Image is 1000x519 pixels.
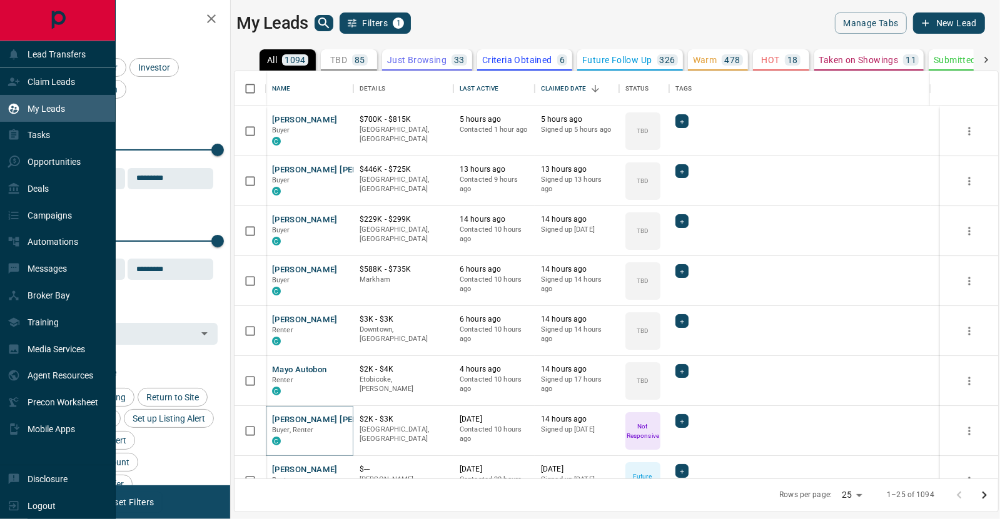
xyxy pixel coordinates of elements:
p: $3K - $3K [360,314,447,325]
span: Buyer [272,126,290,134]
button: Filters1 [340,12,412,34]
div: Details [353,71,453,106]
div: + [675,214,689,228]
p: $2K - $4K [360,364,447,375]
div: Last Active [460,71,498,106]
div: condos.ca [272,337,281,345]
p: Contacted 10 hours ago [460,425,528,444]
p: 14 hours ago [541,414,613,425]
button: New Lead [913,12,985,34]
p: $2K - $3K [360,414,447,425]
p: 33 [454,56,465,64]
button: [PERSON_NAME] [272,114,338,126]
div: condos.ca [272,187,281,195]
p: Contacted 1 hour ago [460,125,528,135]
div: Claimed Date [535,71,619,106]
p: 1–25 of 1094 [887,490,934,500]
p: 18 [787,56,798,64]
p: 14 hours ago [541,264,613,275]
div: condos.ca [272,237,281,245]
div: Name [272,71,291,106]
span: Return to Site [142,392,203,402]
p: 6 hours ago [460,264,528,275]
p: Warm [693,56,717,64]
p: Future Follow Up [627,472,659,490]
p: $--- [360,464,447,475]
p: Submitted Offer [934,56,999,64]
button: more [960,272,979,290]
p: [GEOGRAPHIC_DATA], [GEOGRAPHIC_DATA] [360,175,447,194]
p: [DATE] [541,464,613,475]
div: Return to Site [138,388,208,407]
div: + [675,364,689,378]
span: + [680,415,684,427]
p: Contacted 10 hours ago [460,225,528,244]
p: Signed up [DATE] [541,475,613,485]
div: + [675,264,689,278]
p: Contacted 9 hours ago [460,175,528,194]
p: Taken on Showings [819,56,899,64]
p: [DATE] [460,464,528,475]
span: Renter [272,476,293,484]
p: TBD [637,226,649,235]
button: [PERSON_NAME] [272,214,338,226]
p: $588K - $735K [360,264,447,275]
p: 13 hours ago [541,164,613,175]
div: 25 [837,486,867,504]
p: Contacted 10 hours ago [460,375,528,394]
button: more [960,122,979,141]
div: Investor [129,58,179,77]
div: condos.ca [272,137,281,146]
p: TBD [637,376,649,385]
button: Sort [587,80,604,97]
p: 14 hours ago [460,214,528,225]
div: Tags [675,71,692,106]
p: 5 hours ago [541,114,613,125]
button: Manage Tabs [835,12,906,34]
button: Open [196,325,213,342]
p: TBD [330,56,347,64]
button: more [960,372,979,390]
span: Renter [272,326,293,334]
button: [PERSON_NAME] [PERSON_NAME] [272,164,405,176]
button: [PERSON_NAME] [272,314,338,326]
p: Signed up 13 hours ago [541,175,613,194]
p: $446K - $725K [360,164,447,175]
p: 14 hours ago [541,364,613,375]
span: 1 [394,19,403,27]
p: 6 hours ago [460,314,528,325]
button: [PERSON_NAME] [PERSON_NAME] [272,414,405,426]
p: [GEOGRAPHIC_DATA], [GEOGRAPHIC_DATA] [360,425,447,444]
p: Signed up [DATE] [541,225,613,235]
p: [GEOGRAPHIC_DATA], [GEOGRAPHIC_DATA] [360,225,447,244]
p: Signed up [DATE] [541,425,613,435]
button: Mayo Autobon [272,364,327,376]
span: + [680,365,684,377]
p: Contacted 20 hours ago [460,475,528,494]
p: 1094 [285,56,306,64]
p: Etobicoke, [PERSON_NAME] [360,375,447,394]
button: more [960,472,979,490]
button: [PERSON_NAME] [272,264,338,276]
button: more [960,222,979,240]
p: Rows per page: [779,490,832,500]
button: more [960,422,979,440]
p: 14 hours ago [541,314,613,325]
div: + [675,464,689,478]
span: + [680,315,684,327]
p: Markham [360,275,447,285]
span: Buyer, Renter [272,426,314,434]
p: Just Browsing [387,56,447,64]
div: + [675,164,689,178]
p: Signed up 14 hours ago [541,275,613,294]
p: Future Follow Up [582,56,652,64]
p: [PERSON_NAME][GEOGRAPHIC_DATA] [360,475,447,494]
span: Buyer [272,176,290,184]
p: 326 [660,56,675,64]
p: TBD [637,176,649,185]
div: Claimed Date [541,71,587,106]
div: + [675,114,689,128]
p: Contacted 10 hours ago [460,275,528,294]
div: Last Active [453,71,535,106]
p: $229K - $299K [360,214,447,225]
